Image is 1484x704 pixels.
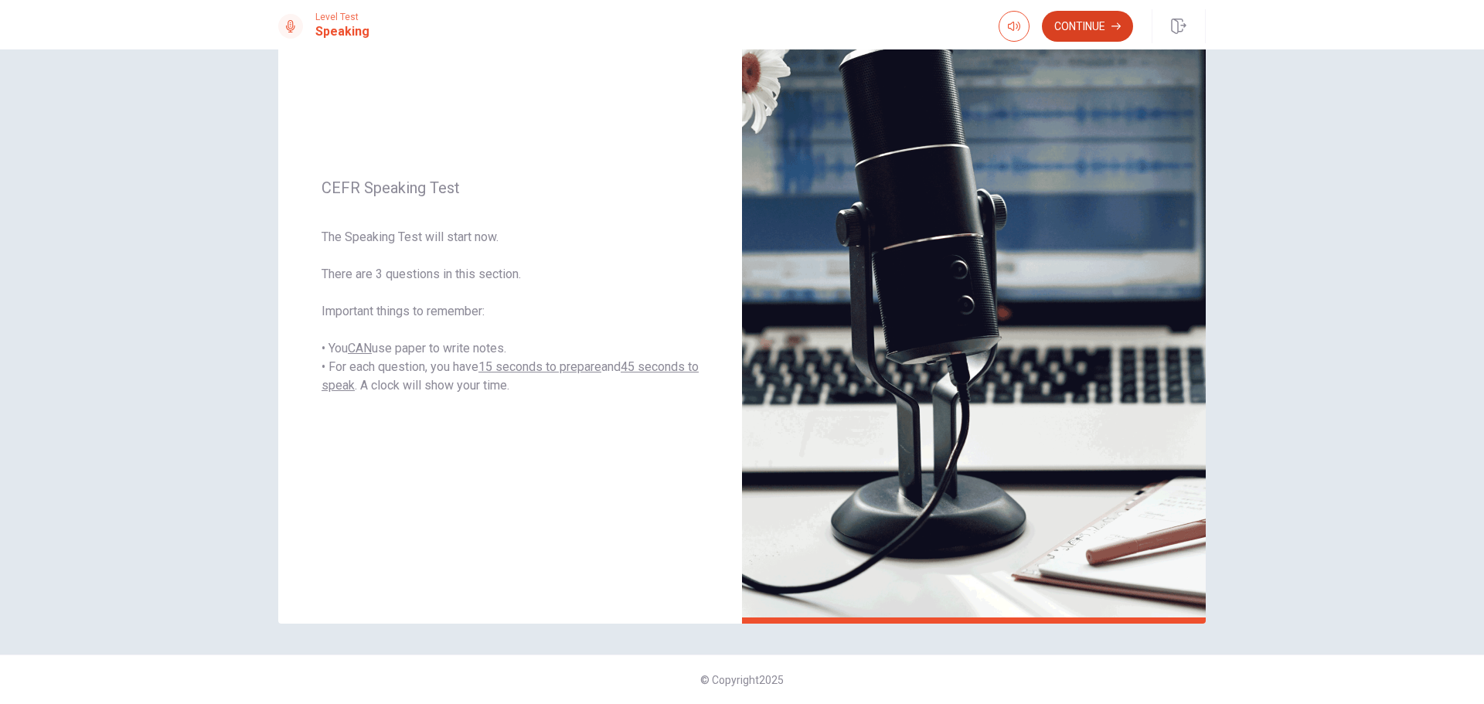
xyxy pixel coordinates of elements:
[1042,11,1133,42] button: Continue
[478,359,601,374] u: 15 seconds to prepare
[315,12,369,22] span: Level Test
[322,228,699,395] span: The Speaking Test will start now. There are 3 questions in this section. Important things to reme...
[700,674,784,686] span: © Copyright 2025
[348,341,372,355] u: CAN
[322,179,699,197] span: CEFR Speaking Test
[315,22,369,41] h1: Speaking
